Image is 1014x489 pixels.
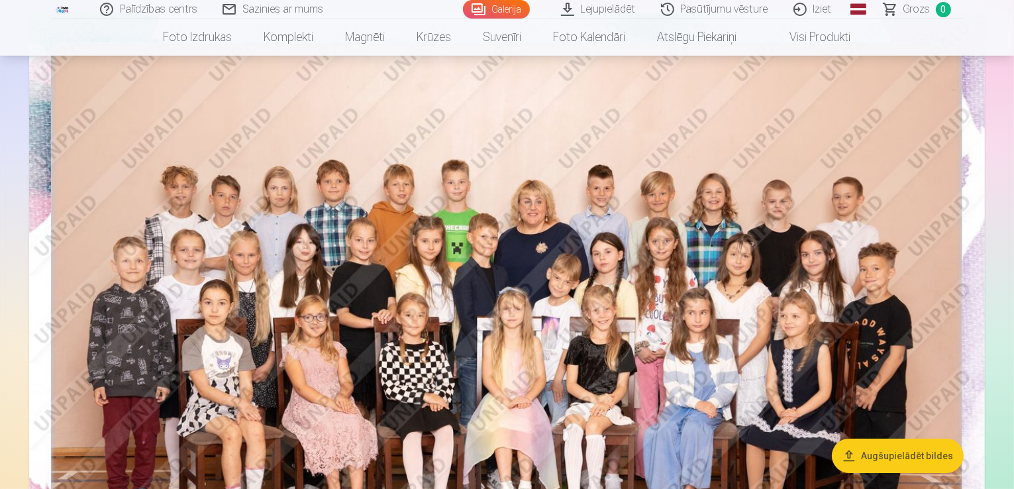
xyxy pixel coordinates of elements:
[248,19,330,56] a: Komplekti
[468,19,538,56] a: Suvenīri
[56,5,70,13] img: /fa1
[330,19,401,56] a: Magnēti
[401,19,468,56] a: Krūzes
[936,2,951,17] span: 0
[753,19,867,56] a: Visi produkti
[832,439,964,473] button: Augšupielādēt bildes
[642,19,753,56] a: Atslēgu piekariņi
[538,19,642,56] a: Foto kalendāri
[148,19,248,56] a: Foto izdrukas
[903,1,931,17] span: Grozs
